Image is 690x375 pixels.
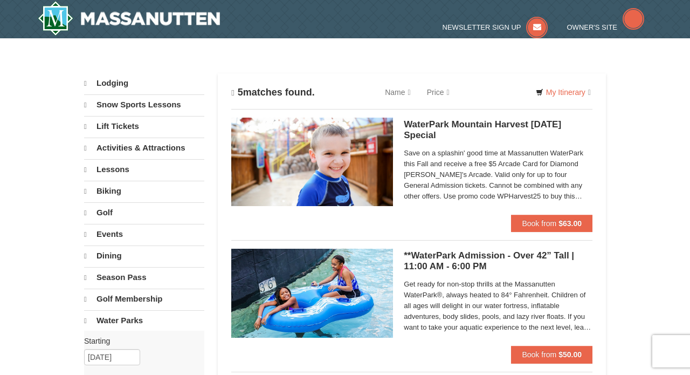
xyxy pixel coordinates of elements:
a: Biking [84,181,204,201]
a: Golf [84,202,204,223]
a: Water Parks [84,310,204,331]
img: Massanutten Resort Logo [38,1,220,36]
strong: $63.00 [558,219,582,228]
a: Price [419,81,458,103]
a: Name [377,81,418,103]
a: Lodging [84,73,204,93]
label: Starting [84,336,196,346]
button: Book from $63.00 [511,215,592,232]
a: Golf Membership [84,289,204,309]
button: Book from $50.00 [511,346,592,363]
a: Owner's Site [567,23,645,31]
h5: **WaterPark Admission - Over 42” Tall | 11:00 AM - 6:00 PM [404,250,592,272]
span: Get ready for non-stop thrills at the Massanutten WaterPark®, always heated to 84° Fahrenheit. Ch... [404,279,592,333]
a: My Itinerary [529,84,598,100]
a: Newsletter Sign Up [443,23,548,31]
a: Activities & Attractions [84,138,204,158]
span: Newsletter Sign Up [443,23,521,31]
a: Events [84,224,204,244]
strong: $50.00 [558,350,582,359]
a: Snow Sports Lessons [84,94,204,115]
img: 6619917-726-5d57f225.jpg [231,249,393,337]
span: Book from [522,219,556,228]
span: Save on a splashin' good time at Massanutten WaterPark this Fall and receive a free $5 Arcade Car... [404,148,592,202]
a: Dining [84,246,204,266]
h5: WaterPark Mountain Harvest [DATE] Special [404,119,592,141]
a: Lessons [84,159,204,180]
img: 6619917-1412-d332ca3f.jpg [231,118,393,206]
a: Lift Tickets [84,116,204,137]
span: Owner's Site [567,23,618,31]
a: Season Pass [84,267,204,288]
span: Book from [522,350,556,359]
a: Massanutten Resort [38,1,220,36]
